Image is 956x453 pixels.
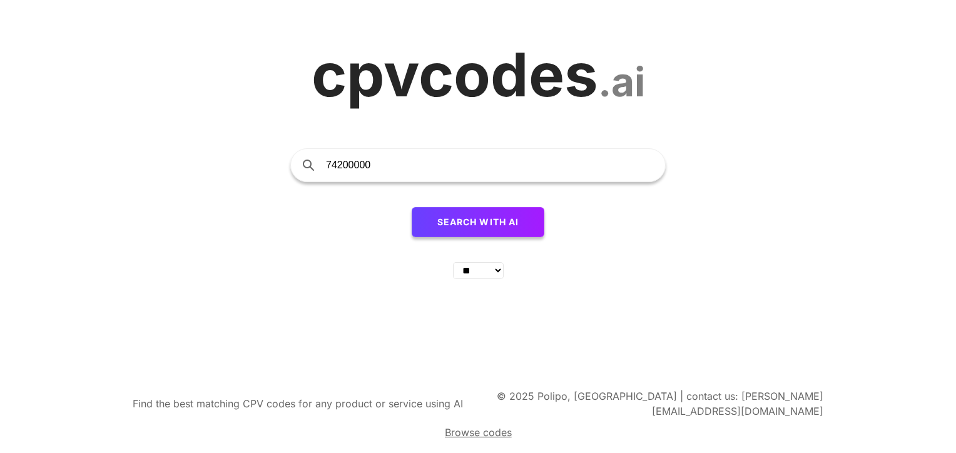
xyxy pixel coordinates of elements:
[445,425,512,440] a: Browse codes
[437,216,519,227] span: Search with AI
[412,207,545,237] button: Search with AI
[326,149,653,181] input: Search products or services...
[133,397,463,410] span: Find the best matching CPV codes for any product or service using AI
[312,38,598,111] span: cpvcodes
[312,39,645,111] a: cpvcodes.ai
[598,58,645,106] span: .ai
[445,426,512,439] span: Browse codes
[497,390,823,417] span: © 2025 Polipo, [GEOGRAPHIC_DATA] | contact us: [PERSON_NAME][EMAIL_ADDRESS][DOMAIN_NAME]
